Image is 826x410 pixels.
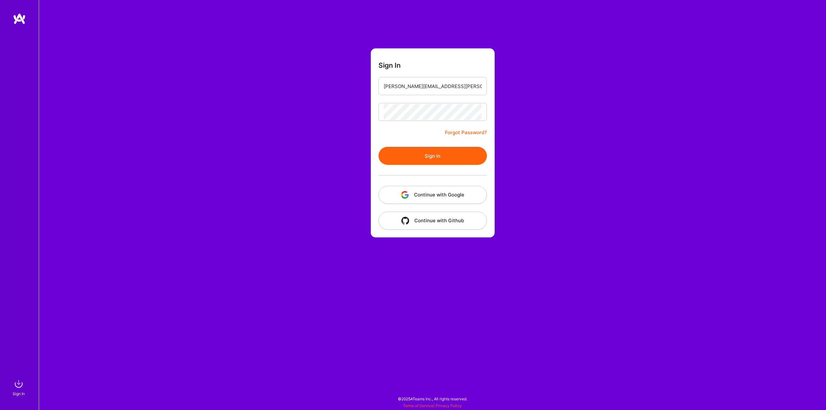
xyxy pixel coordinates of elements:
[378,147,487,165] button: Sign In
[403,403,462,408] span: |
[13,13,26,25] img: logo
[401,191,409,199] img: icon
[13,390,25,397] div: Sign In
[436,403,462,408] a: Privacy Policy
[14,377,25,397] a: sign inSign In
[378,61,401,69] h3: Sign In
[403,403,433,408] a: Terms of Service
[39,391,826,407] div: © 2025 ATeams Inc., All rights reserved.
[378,186,487,204] button: Continue with Google
[12,377,25,390] img: sign in
[401,217,409,225] img: icon
[384,78,482,95] input: Email...
[378,212,487,230] button: Continue with Github
[445,129,487,136] a: Forgot Password?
